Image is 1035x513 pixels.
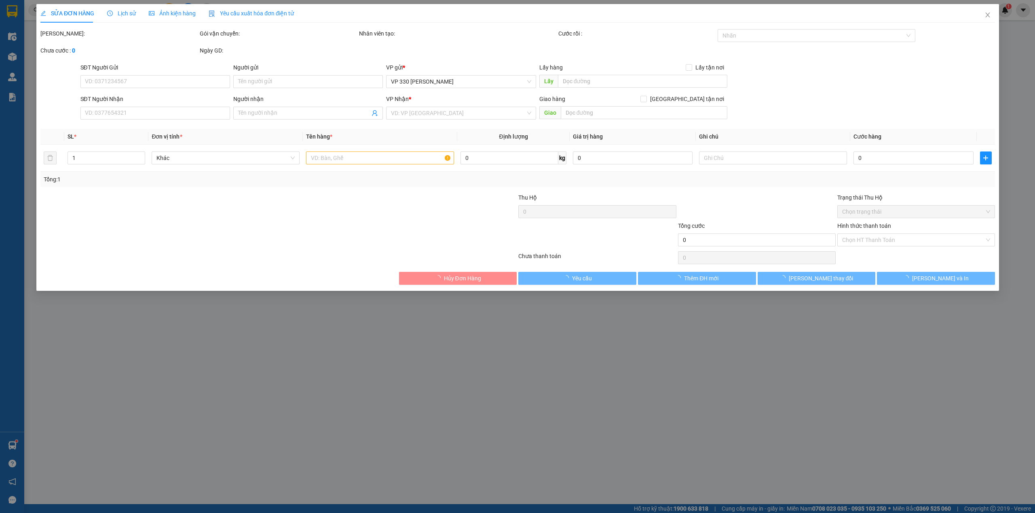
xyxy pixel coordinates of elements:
[539,106,560,119] span: Giao
[40,46,198,55] div: Chưa cước :
[696,129,850,145] th: Ghi chú
[80,63,230,72] div: SĐT Người Gửi
[837,223,891,229] label: Hình thức thanh toán
[980,155,991,161] span: plus
[779,275,788,281] span: loading
[572,133,602,140] span: Giá trị hàng
[788,274,853,283] span: [PERSON_NAME] thay đổi
[518,194,537,201] span: Thu Hộ
[372,110,378,116] span: user-add
[156,152,295,164] span: Khác
[675,275,684,281] span: loading
[391,76,531,88] span: VP 330 Lê Duẫn
[646,95,727,103] span: [GEOGRAPHIC_DATA] tận nơi
[209,11,215,17] img: icon
[40,10,94,17] span: SỬA ĐƠN HÀNG
[842,206,990,218] span: Chọn trạng thái
[903,275,912,281] span: loading
[518,272,636,285] button: Yêu cầu
[435,275,444,281] span: loading
[539,64,562,71] span: Lấy hàng
[399,272,517,285] button: Hủy Đơn Hàng
[152,133,182,140] span: Đơn vị tính
[107,11,113,16] span: clock-circle
[80,95,230,103] div: SĐT Người Nhận
[72,47,75,54] b: 0
[572,274,591,283] span: Yêu cầu
[976,4,999,27] button: Close
[386,63,536,72] div: VP gửi
[40,11,46,16] span: edit
[444,274,481,283] span: Hủy Đơn Hàng
[563,275,572,281] span: loading
[200,29,357,38] div: Gói vận chuyển:
[980,151,991,164] button: plus
[209,10,294,17] span: Yêu cầu xuất hóa đơn điện tử
[912,274,969,283] span: [PERSON_NAME] và In
[386,96,409,102] span: VP Nhận
[560,106,727,119] input: Dọc đường
[877,272,995,285] button: [PERSON_NAME] và In
[638,272,756,285] button: Thêm ĐH mới
[233,63,383,72] div: Người gửi
[558,75,727,88] input: Dọc đường
[233,95,383,103] div: Người nhận
[558,151,566,164] span: kg
[44,175,399,184] div: Tổng: 1
[107,10,136,17] span: Lịch sử
[539,96,565,102] span: Giao hàng
[837,193,995,202] div: Trạng thái Thu Hộ
[699,151,847,164] input: Ghi Chú
[200,46,357,55] div: Ngày GD:
[678,223,704,229] span: Tổng cước
[306,133,332,140] span: Tên hàng
[44,151,57,164] button: delete
[692,63,727,72] span: Lấy tận nơi
[40,29,198,38] div: [PERSON_NAME]:
[306,151,454,164] input: VD: Bàn, Ghế
[558,29,716,38] div: Cước rồi :
[149,11,154,16] span: picture
[517,252,677,266] div: Chưa thanh toán
[68,133,74,140] span: SL
[499,133,528,140] span: Định lượng
[149,10,196,17] span: Ảnh kiện hàng
[853,133,881,140] span: Cước hàng
[359,29,557,38] div: Nhân viên tạo:
[984,12,991,18] span: close
[539,75,558,88] span: Lấy
[757,272,875,285] button: [PERSON_NAME] thay đổi
[684,274,718,283] span: Thêm ĐH mới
